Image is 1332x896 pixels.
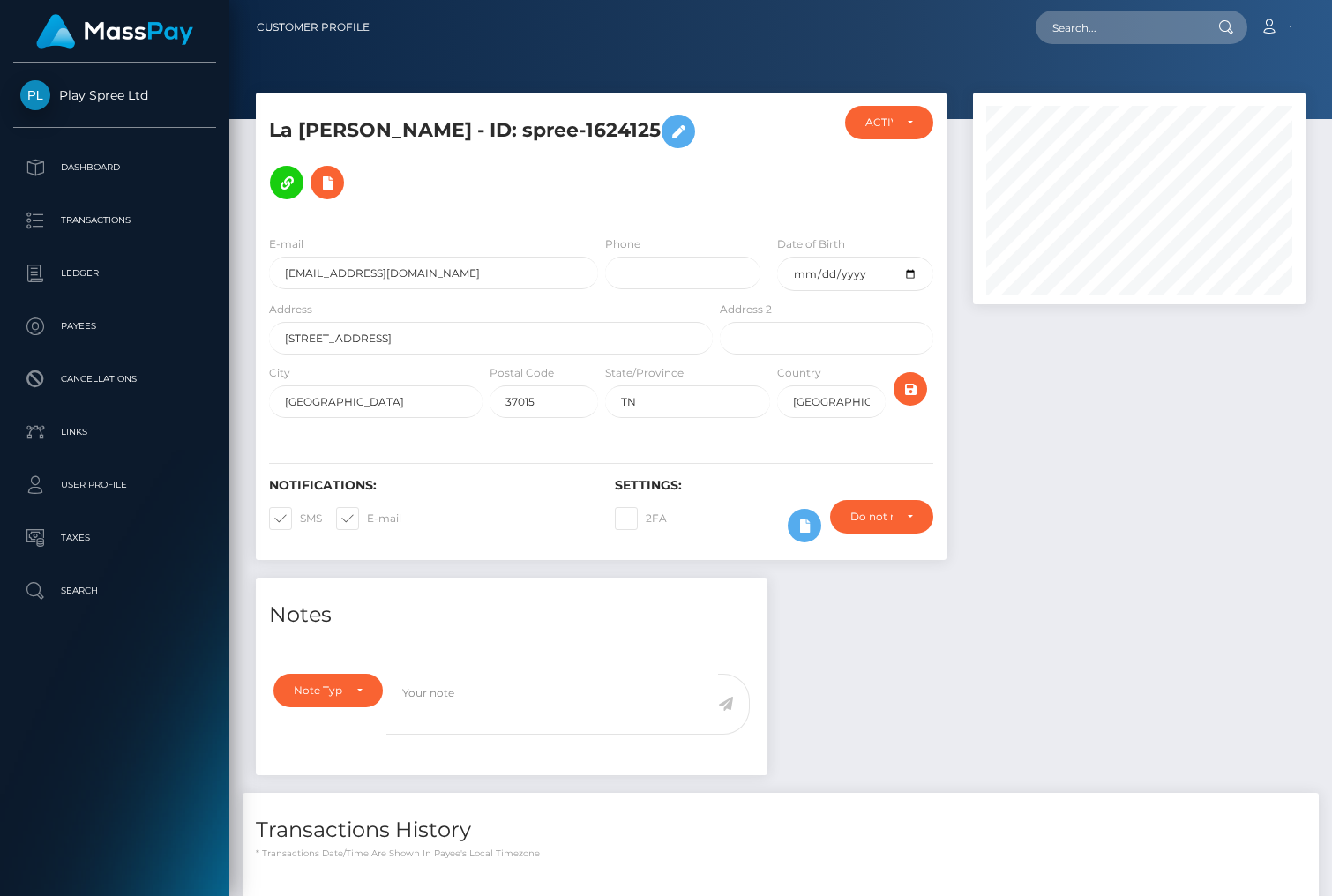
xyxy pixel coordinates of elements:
[20,313,209,340] p: Payees
[36,14,193,49] img: MassPay Logo
[605,236,640,252] label: Phone
[615,507,667,530] label: 2FA
[13,87,216,103] span: Play Spree Ltd
[269,365,290,381] label: City
[20,207,209,234] p: Transactions
[850,510,893,524] div: Do not require
[13,569,216,613] a: Search
[1036,11,1201,44] input: Search...
[830,500,933,534] button: Do not require
[269,302,312,317] label: Address
[13,516,216,560] a: Taxes
[294,683,342,698] div: Note Type
[256,815,1306,846] h4: Transactions History
[269,478,588,493] h6: Notifications:
[269,600,754,631] h4: Notes
[777,236,845,252] label: Date of Birth
[20,80,50,110] img: Play Spree Ltd
[20,578,209,604] p: Search
[20,525,209,551] p: Taxes
[20,366,209,392] p: Cancellations
[13,357,216,401] a: Cancellations
[20,154,209,181] p: Dashboard
[865,116,894,130] div: ACTIVE
[605,365,684,381] label: State/Province
[20,260,209,287] p: Ledger
[720,302,772,317] label: Address 2
[336,507,401,530] label: E-mail
[269,106,703,208] h5: La [PERSON_NAME] - ID: spree-1624125
[20,472,209,498] p: User Profile
[13,146,216,190] a: Dashboard
[269,236,303,252] label: E-mail
[256,847,1306,860] p: * Transactions date/time are shown in payee's local timezone
[13,198,216,243] a: Transactions
[777,365,821,381] label: Country
[257,9,370,46] a: Customer Profile
[269,507,322,530] label: SMS
[13,304,216,348] a: Payees
[845,106,934,139] button: ACTIVE
[490,365,554,381] label: Postal Code
[13,251,216,295] a: Ledger
[615,478,934,493] h6: Settings:
[13,410,216,454] a: Links
[20,419,209,445] p: Links
[13,463,216,507] a: User Profile
[273,674,383,707] button: Note Type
